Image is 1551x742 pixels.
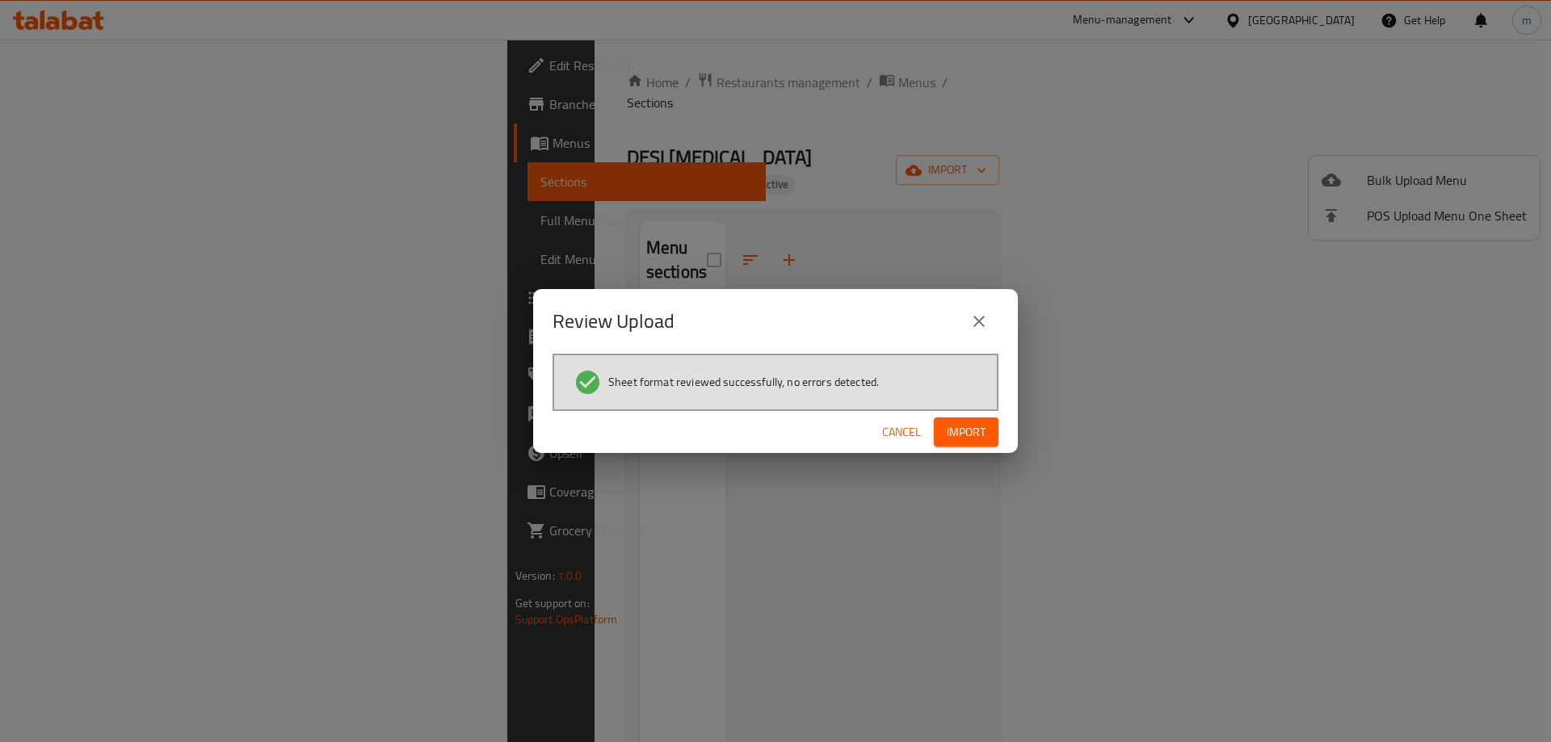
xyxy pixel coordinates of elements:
span: Import [947,422,986,442]
button: close [960,302,998,341]
button: Import [934,417,998,447]
span: Sheet format reviewed successfully, no errors detected. [608,374,879,390]
span: Cancel [882,422,921,442]
h2: Review Upload [553,308,675,334]
button: Cancel [876,417,927,447]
